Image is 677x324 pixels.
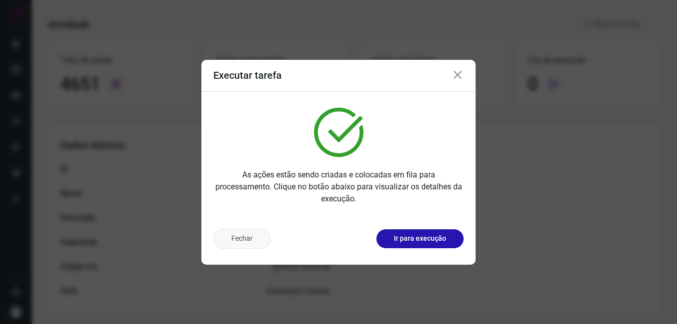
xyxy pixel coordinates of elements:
[213,229,271,249] button: Fechar
[213,69,282,81] h3: Executar tarefa
[394,233,446,244] p: Ir para execução
[314,108,363,157] img: verified.svg
[213,169,464,205] p: As ações estão sendo criadas e colocadas em fila para processamento. Clique no botão abaixo para ...
[376,229,464,248] button: Ir para execução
